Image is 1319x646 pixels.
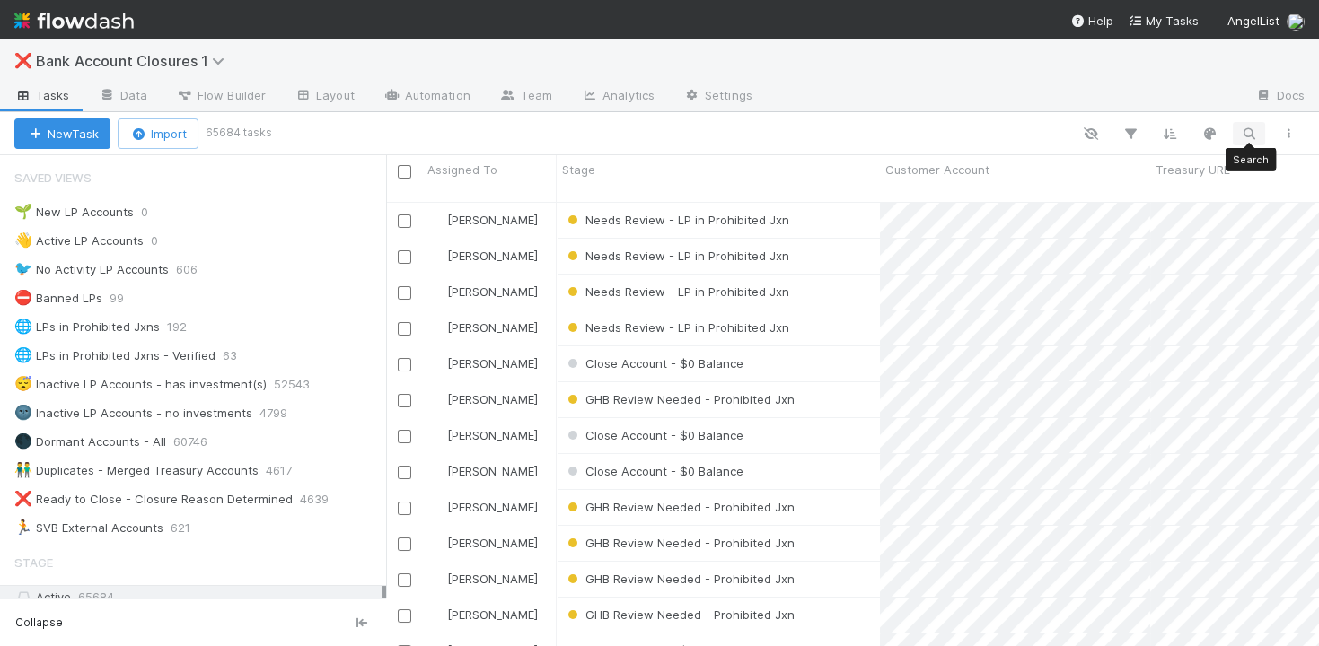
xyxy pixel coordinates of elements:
[564,390,795,408] div: GHB Review Needed - Prohibited Jxn
[564,500,795,514] span: GHB Review Needed - Prohibited Jxn
[280,83,369,111] a: Layout
[171,517,208,539] span: 621
[151,230,176,252] span: 0
[14,261,32,276] span: 🐦
[564,211,789,229] div: Needs Review - LP in Prohibited Jxn
[564,319,789,336] div: Needs Review - LP in Prohibited Jxn
[429,283,538,301] div: [PERSON_NAME]
[14,258,169,281] div: No Activity LP Accounts
[429,570,538,588] div: [PERSON_NAME]
[173,431,225,453] span: 60746
[14,462,32,477] span: 👬
[564,392,795,406] span: GHB Review Needed - Prohibited Jxn
[14,488,293,511] div: Ready to Close - Closure Reason Determined
[1070,12,1113,30] div: Help
[567,83,669,111] a: Analytics
[14,86,70,104] span: Tasks
[398,322,411,336] input: Toggle Row Selected
[447,428,538,442] span: [PERSON_NAME]
[1156,161,1230,179] span: Treasury URL
[427,161,497,179] span: Assigned To
[564,283,789,301] div: Needs Review - LP in Prohibited Jxn
[430,284,444,299] img: avatar_c6c9a18c-a1dc-4048-8eac-219674057138.png
[447,249,538,263] span: [PERSON_NAME]
[398,358,411,371] input: Toggle Row Selected
[14,517,163,539] div: SVB External Accounts
[430,249,444,263] img: avatar_c6c9a18c-a1dc-4048-8eac-219674057138.png
[118,118,198,149] button: Import
[14,230,144,252] div: Active LP Accounts
[14,402,252,424] div: Inactive LP Accounts - no investments
[447,392,538,406] span: [PERSON_NAME]
[447,500,538,514] span: [PERSON_NAME]
[430,213,444,227] img: avatar_c6c9a18c-a1dc-4048-8eac-219674057138.png
[429,211,538,229] div: [PERSON_NAME]
[176,258,215,281] span: 606
[447,464,538,478] span: [PERSON_NAME]
[430,536,444,550] img: avatar_c6c9a18c-a1dc-4048-8eac-219674057138.png
[14,586,382,608] div: Active
[369,83,485,111] a: Automation
[564,320,789,335] span: Needs Review - LP in Prohibited Jxn
[14,345,215,367] div: LPs in Prohibited Jxns - Verified
[564,354,743,372] div: Close Account - $0 Balance
[1287,13,1305,31] img: avatar_eacbd5bb-7590-4455-a9e9-12dcb5674423.png
[564,536,795,550] span: GHB Review Needed - Prohibited Jxn
[485,83,567,111] a: Team
[447,213,538,227] span: [PERSON_NAME]
[223,345,255,367] span: 63
[14,160,92,196] span: Saved Views
[14,431,166,453] div: Dormant Accounts - All
[78,589,114,604] span: 65684
[564,426,743,444] div: Close Account - $0 Balance
[398,466,411,479] input: Toggle Row Selected
[14,316,160,338] div: LPs in Prohibited Jxns
[447,607,538,622] span: [PERSON_NAME]
[14,405,32,420] span: 🌚
[447,356,538,371] span: [PERSON_NAME]
[429,354,538,372] div: [PERSON_NAME]
[14,519,32,535] span: 🏃
[14,118,110,149] button: NewTask
[398,214,411,228] input: Toggle Row Selected
[259,402,305,424] span: 4799
[1128,12,1199,30] a: My Tasks
[14,347,32,362] span: 🌐
[885,161,989,179] span: Customer Account
[564,462,743,480] div: Close Account - $0 Balance
[564,606,795,624] div: GHB Review Needed - Prohibited Jxn
[429,462,538,480] div: [PERSON_NAME]
[398,430,411,443] input: Toggle Row Selected
[14,319,32,334] span: 🌐
[430,356,444,371] img: avatar_c6c9a18c-a1dc-4048-8eac-219674057138.png
[430,464,444,478] img: avatar_c6c9a18c-a1dc-4048-8eac-219674057138.png
[429,534,538,552] div: [PERSON_NAME]
[110,287,142,310] span: 99
[1227,13,1279,28] span: AngelList
[14,376,32,391] span: 😴
[398,250,411,264] input: Toggle Row Selected
[447,572,538,586] span: [PERSON_NAME]
[430,392,444,406] img: avatar_c6c9a18c-a1dc-4048-8eac-219674057138.png
[430,500,444,514] img: avatar_c6c9a18c-a1dc-4048-8eac-219674057138.png
[564,464,743,478] span: Close Account - $0 Balance
[429,319,538,336] div: [PERSON_NAME]
[564,498,795,516] div: GHB Review Needed - Prohibited Jxn
[167,316,205,338] span: 192
[300,488,347,511] span: 4639
[14,232,32,248] span: 👋
[398,165,411,179] input: Toggle All Rows Selected
[14,373,267,396] div: Inactive LP Accounts - has investment(s)
[564,428,743,442] span: Close Account - $0 Balance
[14,204,32,219] span: 🌱
[430,572,444,586] img: avatar_c6c9a18c-a1dc-4048-8eac-219674057138.png
[447,320,538,335] span: [PERSON_NAME]
[564,570,795,588] div: GHB Review Needed - Prohibited Jxn
[176,86,266,104] span: Flow Builder
[564,572,795,586] span: GHB Review Needed - Prohibited Jxn
[36,52,233,70] span: Bank Account Closures 1
[429,426,538,444] div: [PERSON_NAME]
[398,502,411,515] input: Toggle Row Selected
[266,459,310,482] span: 4617
[398,286,411,300] input: Toggle Row Selected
